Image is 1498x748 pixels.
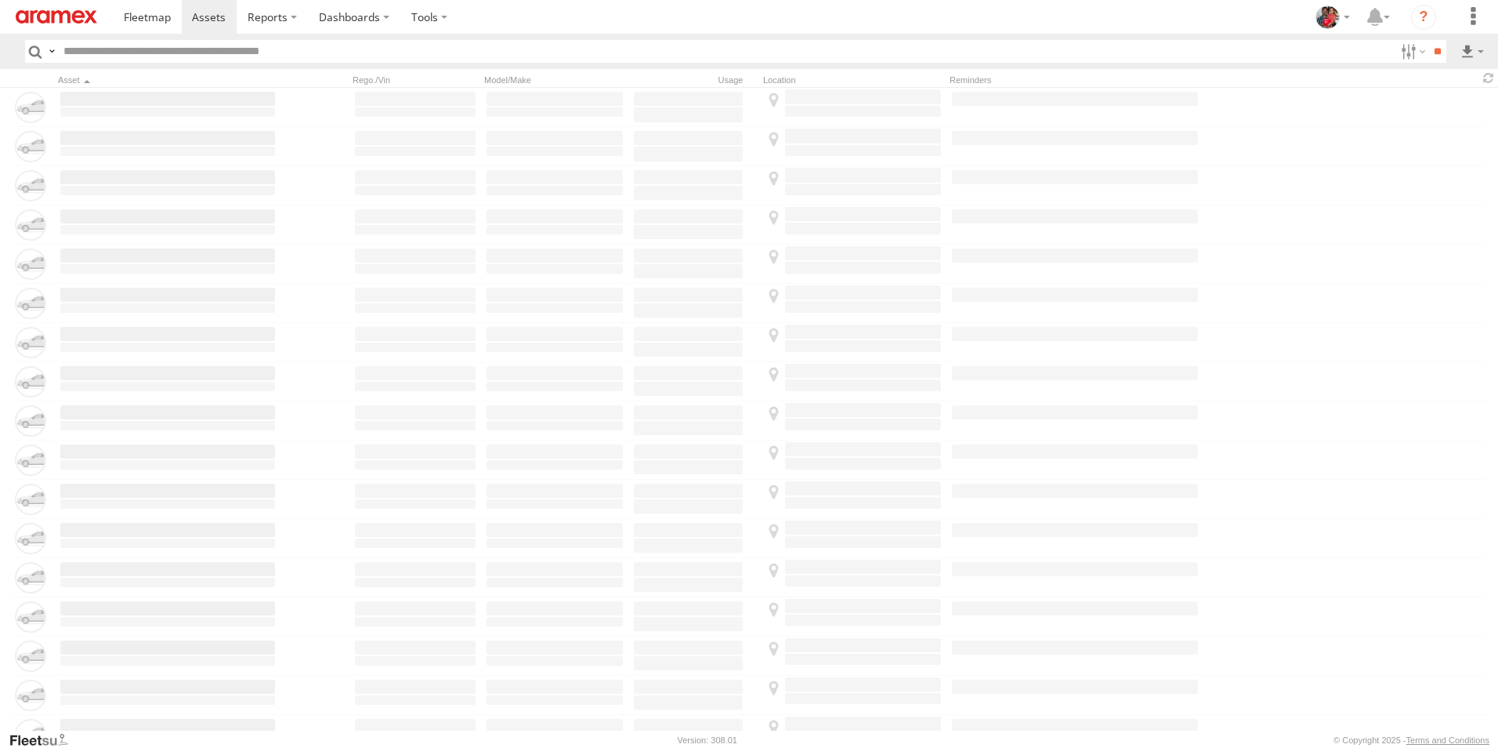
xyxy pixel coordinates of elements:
a: Terms and Conditions [1406,735,1489,745]
div: Usage [631,74,757,85]
div: Click to Sort [58,74,277,85]
label: Search Query [45,40,58,63]
div: Model/Make [484,74,625,85]
div: Moncy Varghese [1310,5,1355,29]
div: Rego./Vin [353,74,478,85]
div: © Copyright 2025 - [1333,735,1489,745]
label: Search Filter Options [1395,40,1428,63]
i: ? [1411,5,1436,30]
span: Refresh [1479,71,1498,85]
div: Reminders [950,74,1200,85]
label: Export results as... [1459,40,1485,63]
div: Location [763,74,943,85]
div: Version: 308.01 [678,735,737,745]
img: aramex-logo.svg [16,10,97,24]
a: Visit our Website [9,732,81,748]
